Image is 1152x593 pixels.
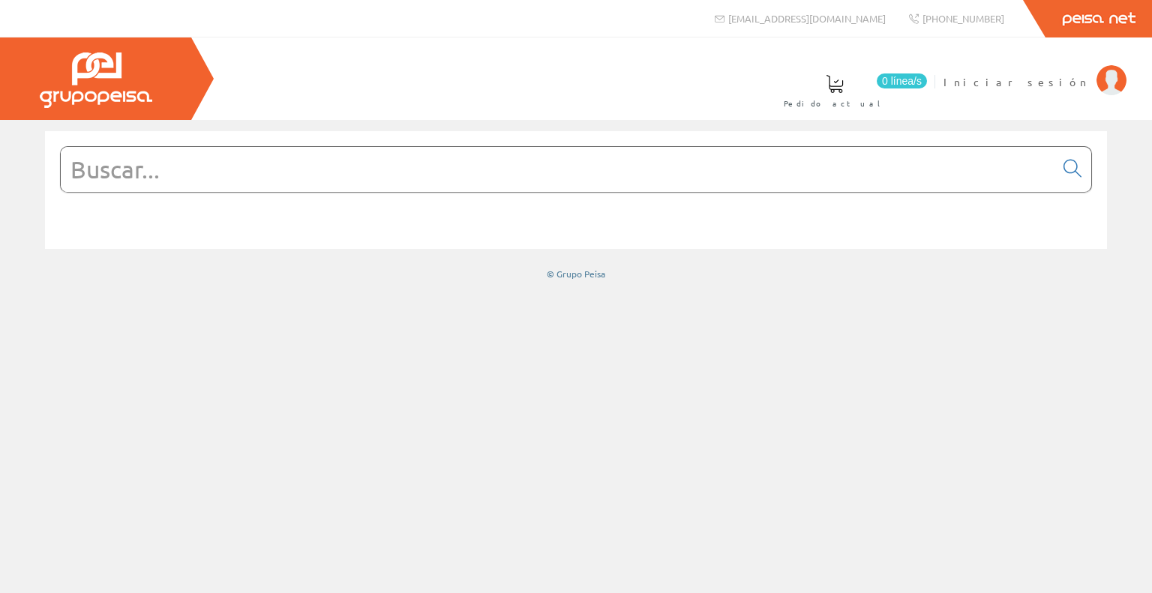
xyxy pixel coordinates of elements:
[877,73,927,88] span: 0 línea/s
[943,62,1126,76] a: Iniciar sesión
[922,12,1004,25] span: [PHONE_NUMBER]
[943,74,1089,89] span: Iniciar sesión
[784,96,886,111] span: Pedido actual
[61,147,1054,192] input: Buscar...
[728,12,886,25] span: [EMAIL_ADDRESS][DOMAIN_NAME]
[45,268,1107,280] div: © Grupo Peisa
[40,52,152,108] img: Grupo Peisa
